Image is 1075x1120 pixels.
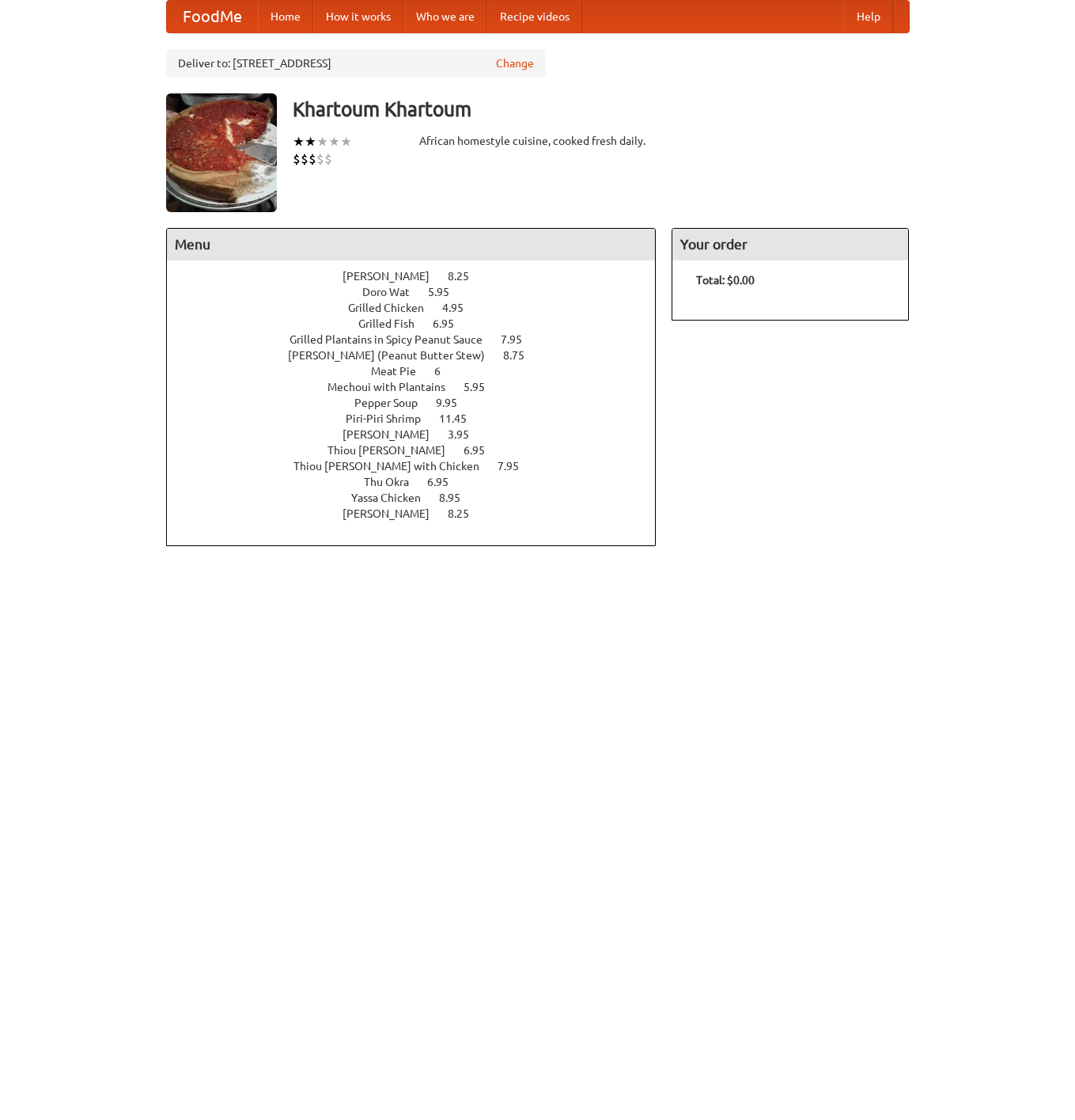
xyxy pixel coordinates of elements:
h4: Your order [672,229,908,260]
a: Grilled Chicken 4.95 [348,302,493,314]
span: Grilled Chicken [348,302,440,314]
span: 5.95 [428,286,465,298]
div: Deliver to: [STREET_ADDRESS] [166,49,546,78]
span: Doro Wat [362,286,426,298]
span: [PERSON_NAME] (Peanut Butter Stew) [288,349,501,362]
a: Mechoui with Plantains 5.95 [327,381,514,393]
span: Yassa Chicken [351,492,437,504]
span: [PERSON_NAME] [343,507,445,520]
a: Change [496,55,534,71]
span: [PERSON_NAME] [343,270,445,283]
span: 5.95 [464,381,501,393]
div: African homestyle cuisine, cooked fresh daily. [419,133,657,149]
li: $ [316,150,324,168]
a: [PERSON_NAME] 8.25 [343,270,498,283]
a: Piri-Piri Shrimp 11.45 [346,412,496,425]
a: [PERSON_NAME] (Peanut Butter Stew) 8.75 [288,349,554,362]
li: $ [324,150,332,168]
a: [PERSON_NAME] 8.25 [343,507,498,520]
a: Grilled Fish 6.95 [358,317,483,330]
span: Pepper Soup [354,397,433,409]
span: 6.95 [427,476,464,488]
a: Thu Okra 6.95 [364,476,478,488]
span: 8.95 [439,492,476,504]
span: 7.95 [498,460,535,473]
a: [PERSON_NAME] 3.95 [343,428,498,441]
a: Yassa Chicken 8.95 [351,492,490,504]
span: 8.75 [503,349,540,362]
span: Thu Okra [364,476,425,488]
img: angular.jpg [166,93,277,212]
span: Grilled Plantains in Spicy Peanut Sauce [290,333,498,346]
span: Mechoui with Plantains [327,381,461,393]
li: ★ [328,133,340,150]
a: How it works [313,1,403,32]
span: 6.95 [464,444,501,457]
span: 9.95 [436,397,473,409]
a: Home [258,1,313,32]
a: FoodMe [167,1,258,32]
span: 7.95 [501,333,538,346]
li: ★ [340,133,352,150]
span: Thiou [PERSON_NAME] with Chicken [293,460,495,473]
li: $ [301,150,308,168]
a: Grilled Plantains in Spicy Peanut Sauce 7.95 [290,333,551,346]
a: Help [844,1,893,32]
a: Doro Wat 5.95 [362,286,479,298]
a: Pepper Soup 9.95 [354,397,486,409]
b: Total: $0.00 [696,274,755,287]
span: 8.25 [448,507,485,520]
h4: Menu [167,229,656,260]
li: ★ [293,133,305,150]
span: 4.95 [442,302,479,314]
li: $ [293,150,301,168]
a: Thiou [PERSON_NAME] with Chicken 7.95 [293,460,548,473]
h3: Khartoum Khartoum [293,93,910,125]
a: Recipe videos [487,1,582,32]
span: 8.25 [448,270,485,283]
li: $ [308,150,316,168]
li: ★ [316,133,328,150]
a: Meat Pie 6 [371,365,470,378]
span: Grilled Fish [358,317,430,330]
span: Meat Pie [371,365,432,378]
span: 6 [434,365,456,378]
span: 6.95 [433,317,470,330]
span: [PERSON_NAME] [343,428,445,441]
span: Thiou [PERSON_NAME] [327,444,461,457]
span: Piri-Piri Shrimp [346,412,437,425]
span: 11.45 [439,412,483,425]
a: Thiou [PERSON_NAME] 6.95 [327,444,514,457]
a: Who we are [403,1,487,32]
li: ★ [305,133,316,150]
span: 3.95 [448,428,485,441]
